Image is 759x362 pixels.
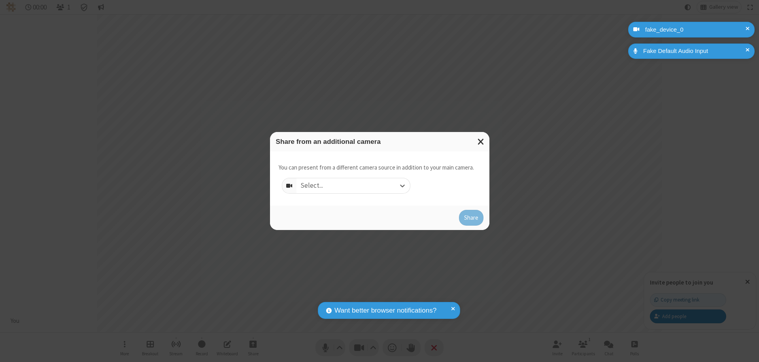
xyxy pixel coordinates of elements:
[334,305,436,316] span: Want better browser notifications?
[276,138,483,145] h3: Share from an additional camera
[459,210,483,226] button: Share
[640,47,749,56] div: Fake Default Audio Input
[279,163,474,172] p: You can present from a different camera source in addition to your main camera.
[473,132,489,151] button: Close modal
[642,25,749,34] div: fake_device_0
